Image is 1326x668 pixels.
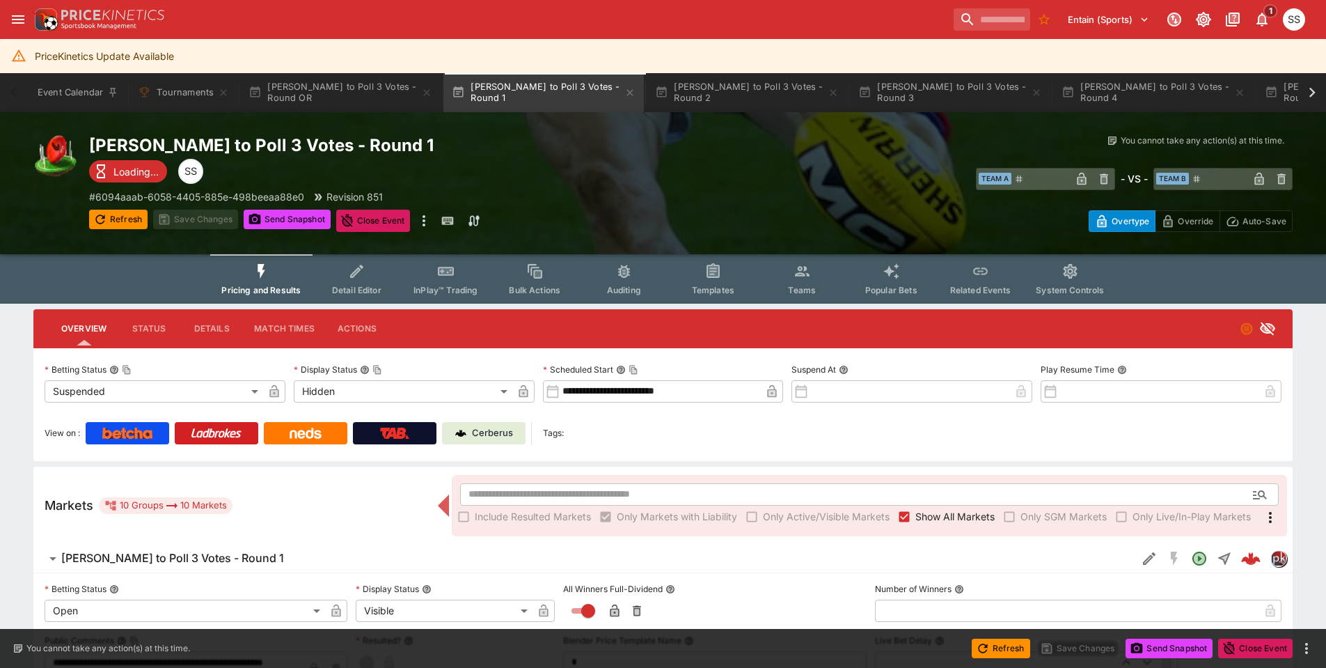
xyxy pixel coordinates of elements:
[1033,8,1055,31] button: No Bookmarks
[89,134,691,156] h2: Copy To Clipboard
[1059,8,1158,31] button: Select Tenant
[607,285,641,295] span: Auditing
[1263,4,1278,18] span: 1
[1155,210,1220,232] button: Override
[102,428,152,439] img: Betcha
[1162,546,1187,571] button: SGM Disabled
[865,285,917,295] span: Popular Bets
[616,365,626,375] button: Scheduled StartCopy To Clipboard
[180,312,243,345] button: Details
[332,285,381,295] span: Detail Editor
[422,584,432,594] button: Display Status
[243,312,326,345] button: Match Times
[413,285,477,295] span: InPlay™ Trading
[372,365,382,375] button: Copy To Clipboard
[294,364,357,375] p: Display Status
[1112,214,1149,228] p: Overtype
[113,164,159,179] p: Loading...
[1121,134,1284,147] p: You cannot take any action(s) at this time.
[50,312,118,345] button: Overview
[294,380,512,403] div: Hidden
[356,600,532,622] div: Visible
[1242,214,1286,228] p: Auto-Save
[1262,509,1279,526] svg: More
[1249,7,1274,32] button: Notifications
[35,43,174,69] div: PriceKinetics Update Available
[1237,545,1265,573] a: 035848aa-88dc-498a-ac94-988869e06312
[1218,639,1293,658] button: Close Event
[221,285,301,295] span: Pricing and Results
[1240,322,1254,336] svg: Suspended
[455,428,466,439] img: Cerberus
[509,285,560,295] span: Bulk Actions
[1241,549,1261,568] div: 035848aa-88dc-498a-ac94-988869e06312
[45,497,93,513] h5: Markets
[954,584,964,594] button: Number of Winners
[543,422,564,444] label: Tags:
[629,365,638,375] button: Copy To Clipboard
[326,312,388,345] button: Actions
[89,189,304,204] p: Copy To Clipboard
[356,583,419,595] p: Display Status
[61,23,136,29] img: Sportsbook Management
[240,73,441,112] button: [PERSON_NAME] to Poll 3 Votes - Round OR
[178,159,203,184] div: Sam Somerville
[45,422,80,444] label: View on :
[1020,509,1107,524] span: Only SGM Markets
[360,365,370,375] button: Display StatusCopy To Clipboard
[1191,550,1208,567] svg: Open
[118,312,180,345] button: Status
[326,189,383,204] p: Revision 851
[45,380,263,403] div: Suspended
[45,600,325,622] div: Open
[29,73,127,112] button: Event Calendar
[1126,639,1213,658] button: Send Snapshot
[1220,210,1293,232] button: Auto-Save
[1241,549,1261,568] img: logo-cerberus--red.svg
[443,73,644,112] button: [PERSON_NAME] to Poll 3 Votes - Round 1
[1036,285,1104,295] span: System Controls
[1089,210,1155,232] button: Overtype
[1041,364,1114,375] p: Play Resume Time
[954,8,1030,31] input: search
[1089,210,1293,232] div: Start From
[617,509,737,524] span: Only Markets with Liability
[1137,546,1162,571] button: Edit Detail
[972,639,1030,658] button: Refresh
[950,285,1011,295] span: Related Events
[563,583,663,595] p: All Winners Full-Dividend
[31,6,58,33] img: PriceKinetics Logo
[129,73,237,112] button: Tournaments
[791,364,836,375] p: Suspend At
[1162,7,1187,32] button: Connected to PK
[1270,550,1287,567] div: pricekinetics
[1121,171,1148,186] h6: - VS -
[692,285,734,295] span: Templates
[1191,7,1216,32] button: Toggle light/dark mode
[472,426,513,440] p: Cerberus
[1178,214,1213,228] p: Override
[1212,546,1237,571] button: Straight
[1283,8,1305,31] div: Sam Somerville
[380,428,409,439] img: TabNZ
[104,497,227,514] div: 10 Groups 10 Markets
[1279,4,1309,35] button: Sam Somerville
[61,10,164,20] img: PriceKinetics
[647,73,847,112] button: [PERSON_NAME] to Poll 3 Votes - Round 2
[210,254,1115,304] div: Event type filters
[763,509,890,524] span: Only Active/Visible Markets
[1053,73,1254,112] button: [PERSON_NAME] to Poll 3 Votes - Round 4
[191,428,242,439] img: Ladbrokes
[788,285,816,295] span: Teams
[665,584,675,594] button: All Winners Full-Dividend
[1271,551,1286,566] img: pricekinetics
[442,422,526,444] a: Cerberus
[543,364,613,375] p: Scheduled Start
[244,210,331,229] button: Send Snapshot
[1156,173,1189,185] span: Team B
[6,7,31,32] button: open drawer
[915,509,995,524] span: Show All Markets
[26,642,190,655] p: You cannot take any action(s) at this time.
[979,173,1011,185] span: Team A
[850,73,1050,112] button: [PERSON_NAME] to Poll 3 Votes - Round 3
